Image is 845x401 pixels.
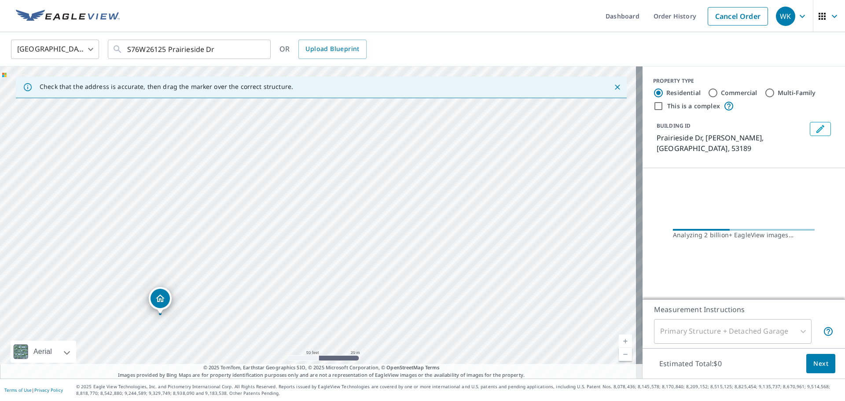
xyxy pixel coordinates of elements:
[806,354,835,374] button: Next
[4,387,32,393] a: Terms of Use
[813,358,828,369] span: Next
[654,304,834,315] p: Measurement Instructions
[657,122,691,129] p: BUILDING ID
[34,387,63,393] a: Privacy Policy
[386,364,423,371] a: OpenStreetMap
[31,341,55,363] div: Aerial
[127,37,253,62] input: Search by address or latitude-longitude
[667,102,720,110] label: This is a complex
[279,40,367,59] div: OR
[776,7,795,26] div: WK
[612,81,623,93] button: Close
[203,364,440,372] span: © 2025 TomTom, Earthstar Geographics SIO, © 2025 Microsoft Corporation, ©
[810,122,831,136] button: Edit building 1
[673,231,815,239] div: Analyzing 2 billion+ EagleView images…
[619,348,632,361] a: Current Level 19, Zoom Out
[4,387,63,393] p: |
[305,44,359,55] span: Upload Blueprint
[666,88,701,97] label: Residential
[654,319,812,344] div: Primary Structure + Detached Garage
[76,383,841,397] p: © 2025 Eagle View Technologies, Inc. and Pictometry International Corp. All Rights Reserved. Repo...
[11,341,76,363] div: Aerial
[653,77,834,85] div: PROPERTY TYPE
[298,40,366,59] a: Upload Blueprint
[823,326,834,337] span: Your report will include the primary structure and a detached garage if one exists.
[11,37,99,62] div: [GEOGRAPHIC_DATA]
[721,88,757,97] label: Commercial
[657,132,806,154] p: Prairieside Dr, [PERSON_NAME], [GEOGRAPHIC_DATA], 53189
[619,335,632,348] a: Current Level 19, Zoom In
[16,10,120,23] img: EV Logo
[652,354,729,373] p: Estimated Total: $0
[708,7,768,26] a: Cancel Order
[778,88,816,97] label: Multi-Family
[40,83,293,91] p: Check that the address is accurate, then drag the marker over the correct structure.
[425,364,440,371] a: Terms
